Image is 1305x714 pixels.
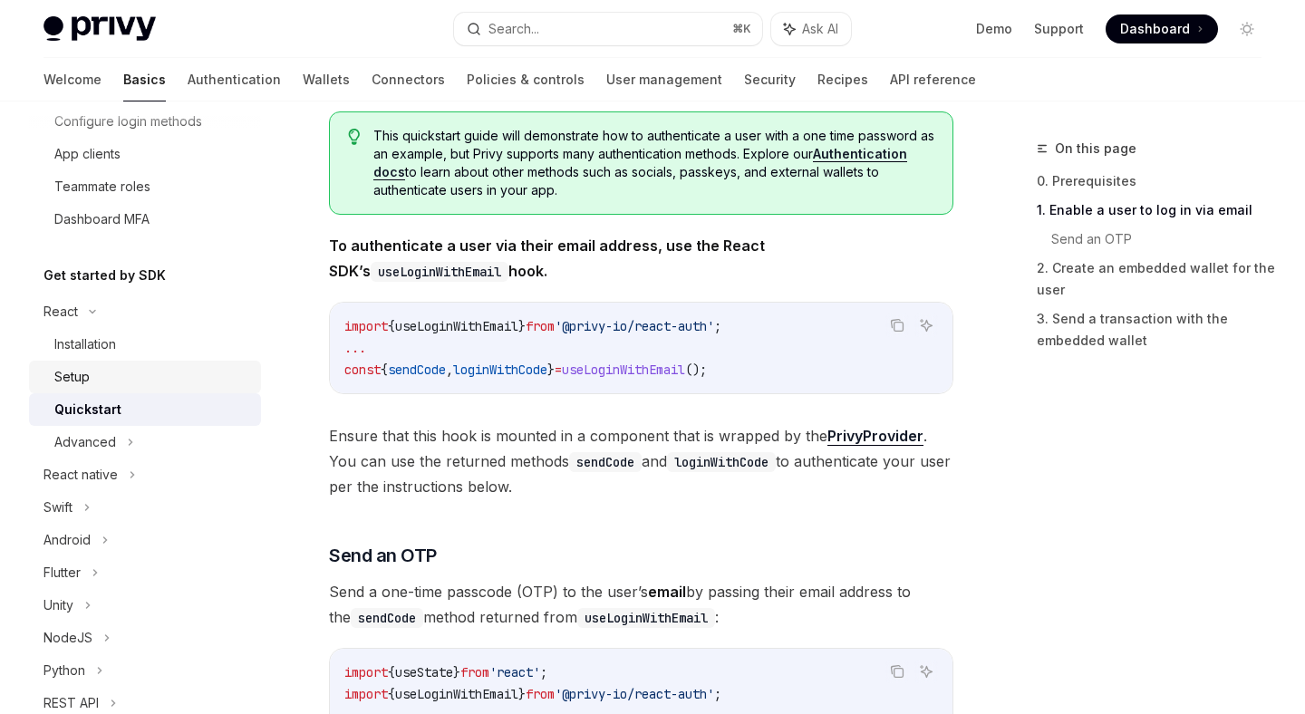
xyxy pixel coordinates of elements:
[188,58,281,101] a: Authentication
[329,579,953,630] span: Send a one-time passcode (OTP) to the user’s by passing their email address to the method returne...
[348,129,361,145] svg: Tip
[344,362,381,378] span: const
[381,362,388,378] span: {
[371,262,508,282] code: useLoginWithEmail
[914,660,938,683] button: Ask AI
[29,393,261,426] a: Quickstart
[518,686,526,702] span: }
[329,236,765,280] strong: To authenticate a user via their email address, use the React SDK’s hook.
[1120,20,1190,38] span: Dashboard
[388,362,446,378] span: sendCode
[29,170,261,203] a: Teammate roles
[667,452,776,472] code: loginWithCode
[518,318,526,334] span: }
[489,664,540,680] span: 'react'
[329,423,953,499] span: Ensure that this hook is mounted in a component that is wrapped by the . You can use the returned...
[714,318,721,334] span: ;
[488,18,539,40] div: Search...
[388,664,395,680] span: {
[540,664,547,680] span: ;
[29,361,261,393] a: Setup
[54,399,121,420] div: Quickstart
[1034,20,1084,38] a: Support
[714,686,721,702] span: ;
[372,58,445,101] a: Connectors
[54,143,121,165] div: App clients
[577,608,715,628] code: useLoginWithEmail
[685,362,707,378] span: ();
[1106,14,1218,43] a: Dashboard
[43,692,99,714] div: REST API
[1037,304,1276,355] a: 3. Send a transaction with the embedded wallet
[54,208,150,230] div: Dashboard MFA
[388,686,395,702] span: {
[1051,225,1276,254] a: Send an OTP
[29,203,261,236] a: Dashboard MFA
[329,543,437,568] span: Send an OTP
[1055,138,1136,159] span: On this page
[395,664,453,680] span: useState
[732,22,751,36] span: ⌘ K
[29,138,261,170] a: App clients
[817,58,868,101] a: Recipes
[43,58,101,101] a: Welcome
[890,58,976,101] a: API reference
[395,318,518,334] span: useLoginWithEmail
[54,431,116,453] div: Advanced
[1037,196,1276,225] a: 1. Enable a user to log in via email
[351,608,423,628] code: sendCode
[344,686,388,702] span: import
[1037,167,1276,196] a: 0. Prerequisites
[344,664,388,680] span: import
[827,427,923,446] a: PrivyProvider
[43,627,92,649] div: NodeJS
[54,366,90,388] div: Setup
[373,127,934,199] span: This quickstart guide will demonstrate how to authenticate a user with a one time password as an ...
[446,362,453,378] span: ,
[1037,254,1276,304] a: 2. Create an embedded wallet for the user
[29,328,261,361] a: Installation
[453,664,460,680] span: }
[569,452,642,472] code: sendCode
[43,594,73,616] div: Unity
[914,314,938,337] button: Ask AI
[303,58,350,101] a: Wallets
[802,20,838,38] span: Ask AI
[885,660,909,683] button: Copy the contents from the code block
[344,318,388,334] span: import
[555,686,714,702] span: '@privy-io/react-auth'
[555,362,562,378] span: =
[43,464,118,486] div: React native
[1232,14,1261,43] button: Toggle dark mode
[395,686,518,702] span: useLoginWithEmail
[526,318,555,334] span: from
[555,318,714,334] span: '@privy-io/react-auth'
[547,362,555,378] span: }
[388,318,395,334] span: {
[123,58,166,101] a: Basics
[976,20,1012,38] a: Demo
[43,562,81,584] div: Flutter
[54,333,116,355] div: Installation
[453,362,547,378] span: loginWithCode
[43,529,91,551] div: Android
[885,314,909,337] button: Copy the contents from the code block
[43,301,78,323] div: React
[606,58,722,101] a: User management
[43,16,156,42] img: light logo
[467,58,585,101] a: Policies & controls
[43,497,72,518] div: Swift
[344,340,366,356] span: ...
[43,660,85,681] div: Python
[771,13,851,45] button: Ask AI
[648,583,686,601] strong: email
[526,686,555,702] span: from
[460,664,489,680] span: from
[744,58,796,101] a: Security
[454,13,761,45] button: Search...⌘K
[562,362,685,378] span: useLoginWithEmail
[54,176,150,198] div: Teammate roles
[43,265,166,286] h5: Get started by SDK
